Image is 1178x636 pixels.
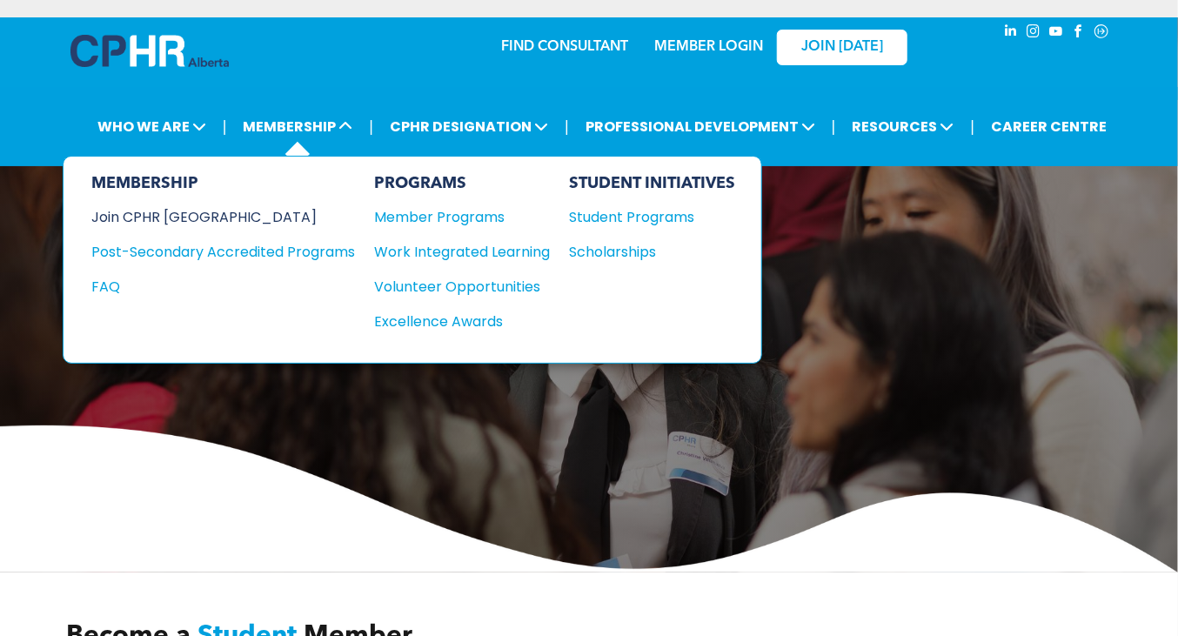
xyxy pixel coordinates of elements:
li: | [369,109,373,144]
a: linkedin [1001,22,1021,45]
a: Student Programs [569,206,735,228]
a: Join CPHR [GEOGRAPHIC_DATA] [91,206,355,228]
a: Work Integrated Learning [374,241,550,263]
li: | [565,109,569,144]
div: MEMBERSHIP [91,174,355,193]
a: Scholarships [569,241,735,263]
a: JOIN [DATE] [777,30,907,65]
div: Join CPHR [GEOGRAPHIC_DATA] [91,206,329,228]
img: A blue and white logo for cp alberta [70,35,229,67]
span: CPHR DESIGNATION [385,110,553,143]
a: FIND CONSULTANT [501,40,628,54]
a: Member Programs [374,206,550,228]
div: STUDENT INITIATIVES [569,174,735,193]
div: Excellence Awards [374,311,532,332]
a: MEMBER LOGIN [654,40,763,54]
a: youtube [1047,22,1066,45]
a: instagram [1024,22,1043,45]
div: Work Integrated Learning [374,241,532,263]
a: Post-Secondary Accredited Programs [91,241,355,263]
div: Student Programs [569,206,719,228]
div: Scholarships [569,241,719,263]
a: FAQ [91,276,355,298]
a: CAREER CENTRE [986,110,1112,143]
span: PROFESSIONAL DEVELOPMENT [580,110,820,143]
span: MEMBERSHIP [238,110,358,143]
li: | [223,109,227,144]
a: facebook [1069,22,1088,45]
li: | [971,109,975,144]
span: JOIN [DATE] [801,39,883,56]
div: Post-Secondary Accredited Programs [91,241,329,263]
span: WHO WE ARE [92,110,211,143]
div: PROGRAMS [374,174,550,193]
div: FAQ [91,276,329,298]
div: Member Programs [374,206,532,228]
span: RESOURCES [847,110,960,143]
a: Volunteer Opportunities [374,276,550,298]
div: Volunteer Opportunities [374,276,532,298]
a: Excellence Awards [374,311,550,332]
a: Social network [1092,22,1111,45]
li: | [832,109,836,144]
